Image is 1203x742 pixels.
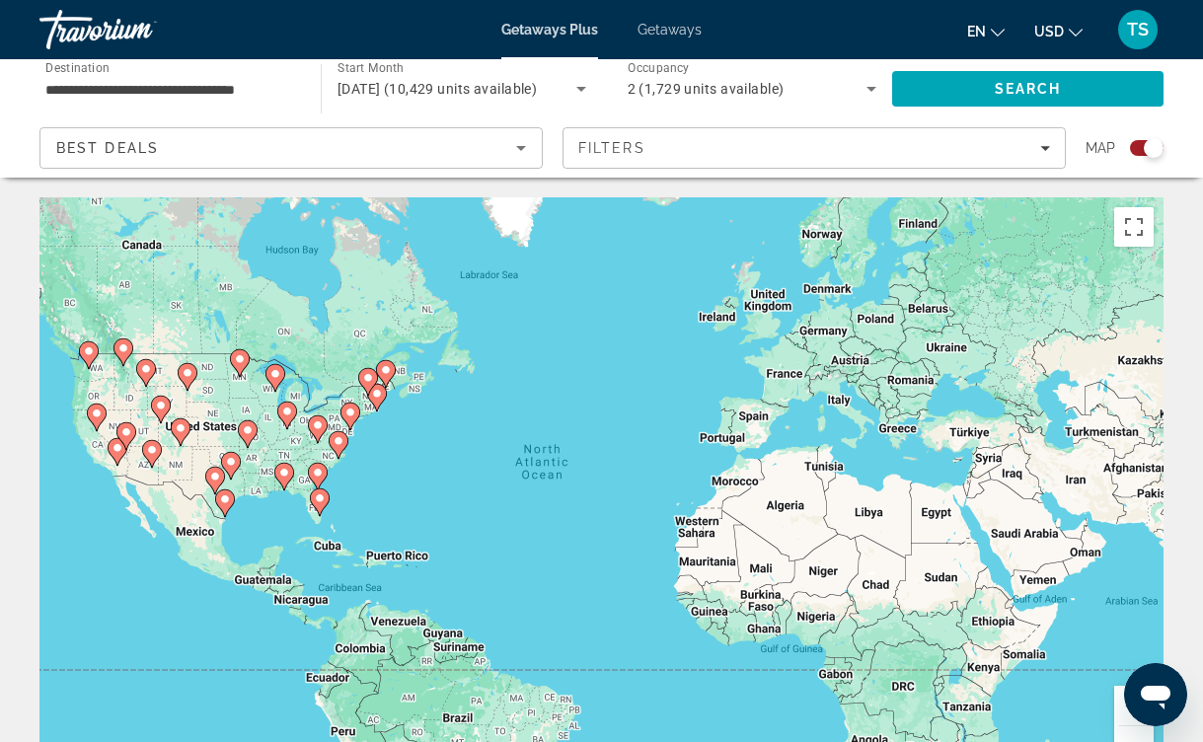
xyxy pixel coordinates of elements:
[995,81,1062,97] span: Search
[1114,686,1154,725] button: Zoom in
[501,22,598,37] a: Getaways Plus
[892,71,1164,107] button: Search
[578,140,645,156] span: Filters
[1086,134,1115,162] span: Map
[1114,207,1154,247] button: Toggle fullscreen view
[1124,663,1187,726] iframe: Button to launch messaging window
[45,78,295,102] input: Select destination
[563,127,1066,169] button: Filters
[39,4,237,55] a: Travorium
[1034,17,1083,45] button: Change currency
[1112,9,1164,50] button: User Menu
[338,61,404,75] span: Start Month
[628,81,785,97] span: 2 (1,729 units available)
[338,81,538,97] span: [DATE] (10,429 units available)
[638,22,702,37] a: Getaways
[1034,24,1064,39] span: USD
[967,24,986,39] span: en
[967,17,1005,45] button: Change language
[45,60,110,74] span: Destination
[628,61,690,75] span: Occupancy
[1127,20,1149,39] span: TS
[56,140,159,156] span: Best Deals
[56,136,526,160] mat-select: Sort by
